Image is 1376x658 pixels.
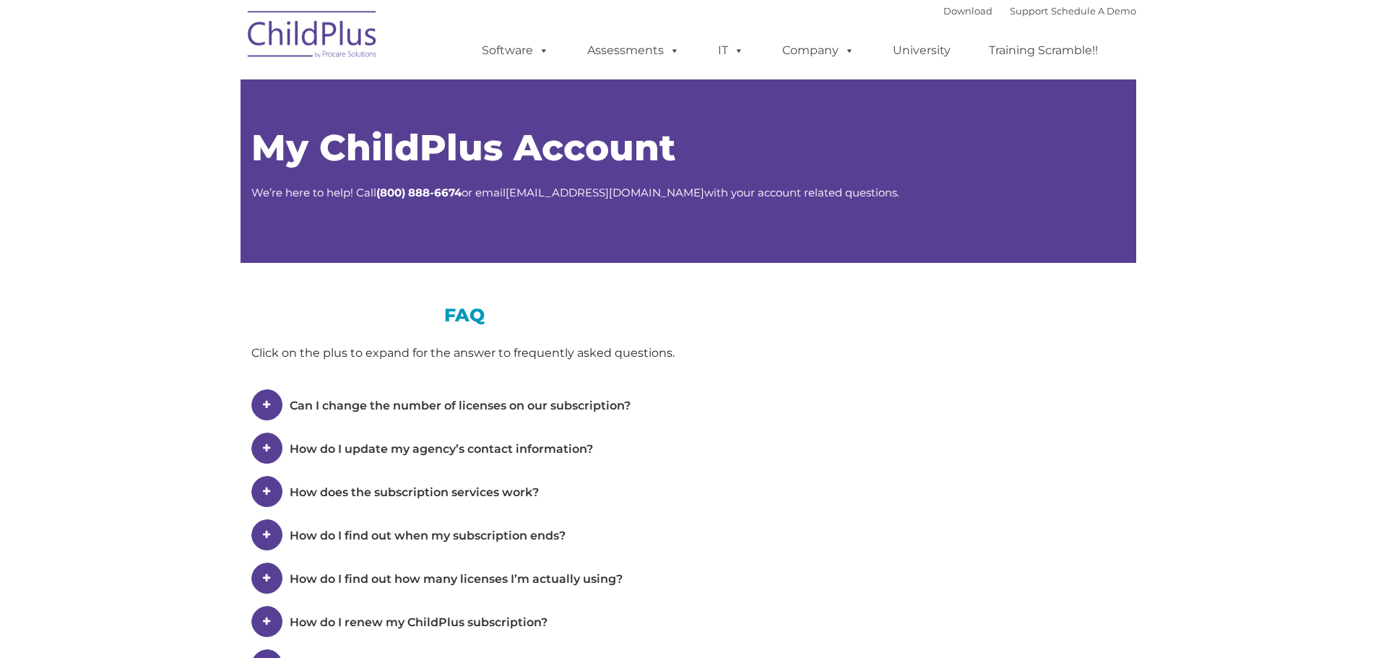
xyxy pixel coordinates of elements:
[573,36,694,65] a: Assessments
[251,342,678,364] div: Click on the plus to expand for the answer to frequently asked questions.
[290,485,539,499] span: How does the subscription services work?
[878,36,965,65] a: University
[290,399,631,412] span: Can I change the number of licenses on our subscription?
[704,36,758,65] a: IT
[251,186,899,199] span: We’re here to help! Call or email with your account related questions.
[1051,5,1136,17] a: Schedule A Demo
[290,615,548,629] span: How do I renew my ChildPlus subscription?
[251,306,678,324] h3: FAQ
[974,36,1112,65] a: Training Scramble!!
[768,36,869,65] a: Company
[943,5,1136,17] font: |
[290,529,566,542] span: How do I find out when my subscription ends?
[290,442,593,456] span: How do I update my agency’s contact information?
[241,1,385,73] img: ChildPlus by Procare Solutions
[467,36,563,65] a: Software
[251,126,675,170] span: My ChildPlus Account
[1010,5,1048,17] a: Support
[380,186,462,199] strong: 800) 888-6674
[376,186,380,199] strong: (
[290,572,623,586] span: How do I find out how many licenses I’m actually using?
[943,5,992,17] a: Download
[506,186,704,199] a: [EMAIL_ADDRESS][DOMAIN_NAME]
